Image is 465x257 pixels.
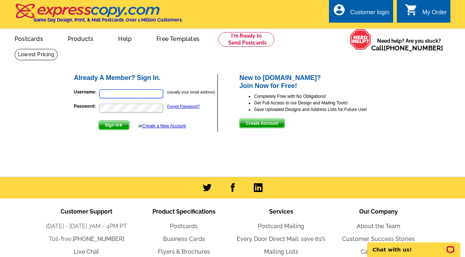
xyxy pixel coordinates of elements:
[371,44,443,52] span: Call
[56,30,105,47] a: Products
[163,235,205,242] a: Business Cards
[333,3,346,16] i: account_circle
[264,248,298,255] a: Mailing Lists
[384,44,443,52] a: [PHONE_NUMBER]
[350,29,371,50] img: help
[158,248,210,255] a: Flyers & Brochures
[74,74,217,82] h2: Already A Member? Sign In.
[342,235,415,242] a: Customer Success Stories
[74,89,98,95] label: Username:
[363,234,465,257] iframe: LiveChat chat widget
[152,208,216,215] span: Product Specifications
[167,90,215,94] small: (usually your email address)
[34,17,183,23] h4: Same Day Design, Print, & Mail Postcards. Over 1 Million Customers.
[120,123,123,127] img: button-next-arrow-white.png
[74,103,98,110] label: Password:
[15,9,183,23] a: Same Day Design, Print, & Mail Postcards. Over 1 Million Customers.
[38,222,135,231] li: [DATE] - [DATE] 7AM - 4PM PT
[357,223,400,230] a: About the Team
[371,37,447,52] span: Need help? Are you stuck?
[254,93,392,100] li: Completely Free with No Obligations!
[237,235,326,242] a: Every Door Direct Mail: save 81%
[170,223,198,230] a: Postcards
[254,106,392,113] li: Save Uploaded Designs and Address Lists for Future Use!
[405,8,447,17] a: shopping_cart My Order
[142,123,186,128] a: Create a New Account
[61,208,112,215] span: Customer Support
[239,74,392,90] h2: New to [DOMAIN_NAME]? Join Now for Free!
[138,123,186,129] div: or
[167,104,200,108] a: Forgot Password?
[258,223,304,230] a: Postcard Mailing
[73,235,124,242] a: [PHONE_NUMBER]
[3,30,55,47] a: Postcards
[422,9,447,19] div: My Order
[74,248,99,255] a: Live Chat
[359,208,398,215] span: Our Company
[405,3,418,16] i: shopping_cart
[350,9,390,19] div: Customer login
[38,235,135,243] li: Toll-free:
[254,100,392,106] li: Get Full Access to our Design and Mailing Tools!
[145,30,211,47] a: Free Templates
[361,248,396,255] a: Case Studies
[240,119,284,128] span: Create Account
[99,121,129,130] span: Sign In
[106,30,143,47] a: Help
[98,120,129,130] button: Sign In
[239,119,284,128] button: Create Account
[269,208,293,215] span: Services
[333,8,390,17] a: account_circle Customer login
